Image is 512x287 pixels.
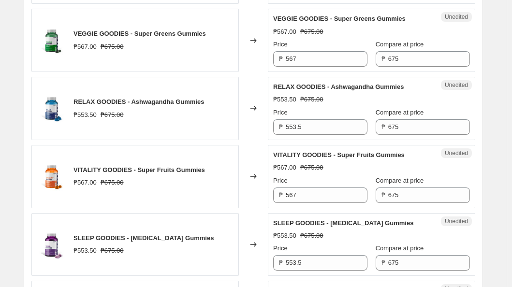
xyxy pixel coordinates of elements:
[300,95,323,104] strike: ₱675.00
[273,15,406,22] span: VEGGIE GOODIES - Super Greens Gummies
[300,231,323,241] strike: ₱675.00
[273,83,404,90] span: RELAX GOODIES - Ashwagandha Gummies
[376,109,424,116] span: Compare at price
[73,30,206,37] span: VEGGIE GOODIES - Super Greens Gummies
[445,81,468,89] span: Unedited
[73,178,97,187] div: ₱567.00
[381,259,385,266] span: ₱
[273,151,405,158] span: VITALITY GOODIES - Super Fruits Gummies
[273,219,413,227] span: SLEEP GOODIES - [MEDICAL_DATA] Gummies
[445,13,468,21] span: Unedited
[101,110,124,120] strike: ₱675.00
[279,191,283,199] span: ₱
[273,163,296,172] div: ₱567.00
[37,230,66,259] img: PDP_MKT_MEL_1_1200x1200_8144d7fa-7815-455c-bf50-d5812f3c0b72_80x.png
[273,95,296,104] div: ₱553.50
[73,98,204,105] span: RELAX GOODIES - Ashwagandha Gummies
[273,177,288,184] span: Price
[279,259,283,266] span: ₱
[279,123,283,130] span: ₱
[381,123,385,130] span: ₱
[300,27,323,37] strike: ₱675.00
[37,162,66,191] img: PDP_MKT_SFR_1_1200x1200__V7_GN_80x.jpg
[279,55,283,62] span: ₱
[101,246,124,256] strike: ₱675.00
[445,149,468,157] span: Unedited
[376,244,424,252] span: Compare at price
[376,41,424,48] span: Compare at price
[273,41,288,48] span: Price
[37,26,66,55] img: PDP_MKT_SGR_1_1200x1200_V7_GN_80x.jpg
[381,191,385,199] span: ₱
[73,246,97,256] div: ₱553.50
[101,178,124,187] strike: ₱675.00
[376,177,424,184] span: Compare at price
[73,166,205,173] span: VITALITY GOODIES - Super Fruits Gummies
[37,94,66,123] img: PDP_MKT_ASH_1_1200x1200__2_80x.png
[273,109,288,116] span: Price
[73,110,97,120] div: ₱553.50
[101,42,124,52] strike: ₱675.00
[273,27,296,37] div: ₱567.00
[381,55,385,62] span: ₱
[73,234,214,242] span: SLEEP GOODIES - [MEDICAL_DATA] Gummies
[273,231,296,241] div: ₱553.50
[445,217,468,225] span: Unedited
[300,163,323,172] strike: ₱675.00
[273,244,288,252] span: Price
[73,42,97,52] div: ₱567.00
